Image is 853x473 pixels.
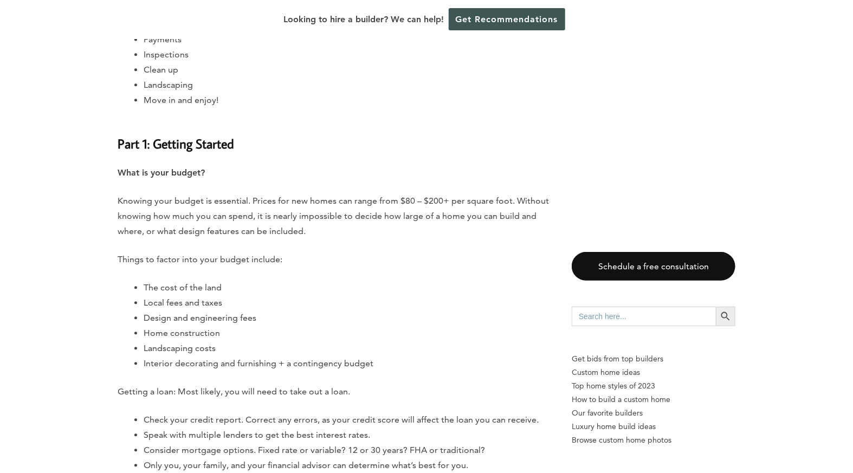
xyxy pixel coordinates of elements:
p: Get bids from top builders [572,352,735,366]
li: Clean up [144,62,550,77]
li: Landscaping [144,77,550,93]
li: Consider mortgage options. Fixed rate or variable? 12 or 30 years? FHA or traditional? [144,443,550,458]
a: Browse custom home photos [572,433,735,447]
li: Local fees and taxes [144,295,550,310]
a: Top home styles of 2023 [572,379,735,393]
p: Knowing your budget is essential. Prices for new homes can range from $80 – $200+ per square foot... [118,193,550,239]
a: Luxury home build ideas [572,420,735,433]
li: Check your credit report. Correct any errors, as your credit score will affect the loan you can r... [144,412,550,427]
li: Only you, your family, and your financial advisor can determine what’s best for you. [144,458,550,473]
a: How to build a custom home [572,393,735,406]
a: Get Recommendations [449,8,565,30]
li: Interior decorating and furnishing + a contingency budget [144,356,550,371]
svg: Search [720,310,732,322]
a: Schedule a free consultation [572,252,735,281]
li: Home construction [144,326,550,341]
li: Inspections [144,47,550,62]
iframe: Drift Widget Chat Controller [799,419,840,460]
li: Payments [144,32,550,47]
li: Speak with multiple lenders to get the best interest rates. [144,427,550,443]
a: Custom home ideas [572,366,735,379]
li: Design and engineering fees [144,310,550,326]
p: Getting a loan: Most likely, you will need to take out a loan. [118,384,550,399]
li: Move in and enjoy! [144,93,550,108]
strong: What is your budget? [118,167,205,178]
h3: Part 1: Getting Started [118,121,550,153]
p: Things to factor into your budget include: [118,252,550,267]
a: Our favorite builders [572,406,735,420]
input: Search here... [572,307,716,326]
li: Landscaping costs [144,341,550,356]
li: The cost of the land [144,280,550,295]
